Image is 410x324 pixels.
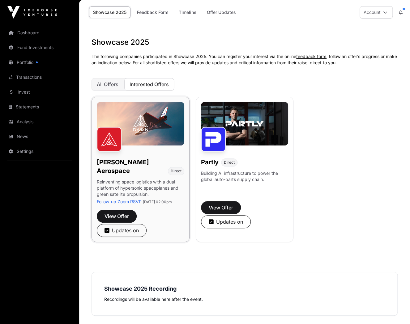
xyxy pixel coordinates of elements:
a: Feedback Form [133,6,172,18]
div: Updates on [209,218,243,225]
a: News [5,130,74,143]
span: View Offer [209,204,233,211]
button: All Offers [92,78,124,90]
button: View Offer [97,210,137,223]
span: View Offer [105,212,129,220]
p: Recordings will be available here after the event. [104,296,385,303]
img: Dawn Aerospace [97,127,122,152]
button: Updates on [97,224,147,237]
a: Follow-up Zoom RSVP [97,199,142,204]
p: Building AI infrastructure to power the global auto-parts supply chain. [201,170,288,190]
h1: [PERSON_NAME] Aerospace [97,158,165,175]
a: Settings [5,145,74,158]
span: [DATE] 02:00pm [143,200,172,204]
a: Invest [5,85,74,99]
div: Updates on [105,227,139,234]
img: Icehouse Ventures Logo [7,6,57,19]
a: Analysis [5,115,74,128]
strong: Showcase 2025 Recording [104,285,177,292]
button: Updates on [201,215,251,228]
a: Statements [5,100,74,114]
span: Direct [171,169,182,174]
a: Dashboard [5,26,74,40]
span: All Offers [97,81,118,87]
a: Fund Investments [5,41,74,54]
span: Direct [224,160,235,165]
a: Timeline [175,6,200,18]
a: Offer Updates [203,6,240,18]
img: Partly-Banner.jpg [201,102,288,145]
span: Interested Offers [130,81,169,87]
a: feedback form [296,54,326,59]
h1: Showcase 2025 [92,37,398,47]
img: Dawn-Banner.jpg [97,102,184,145]
iframe: Chat Widget [379,294,410,324]
p: Reinventing space logistics with a dual platform of hypersonic spaceplanes and green satellite pr... [97,179,184,199]
a: Transactions [5,70,74,84]
p: The following companies participated in Showcase 2025. You can register your interest via the onl... [92,53,398,66]
img: Partly [201,127,226,152]
a: Portfolio [5,56,74,69]
button: View Offer [201,201,241,214]
a: Showcase 2025 [89,6,130,18]
button: Account [360,6,393,19]
h1: Partly [201,158,219,166]
button: Interested Offers [124,78,174,90]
